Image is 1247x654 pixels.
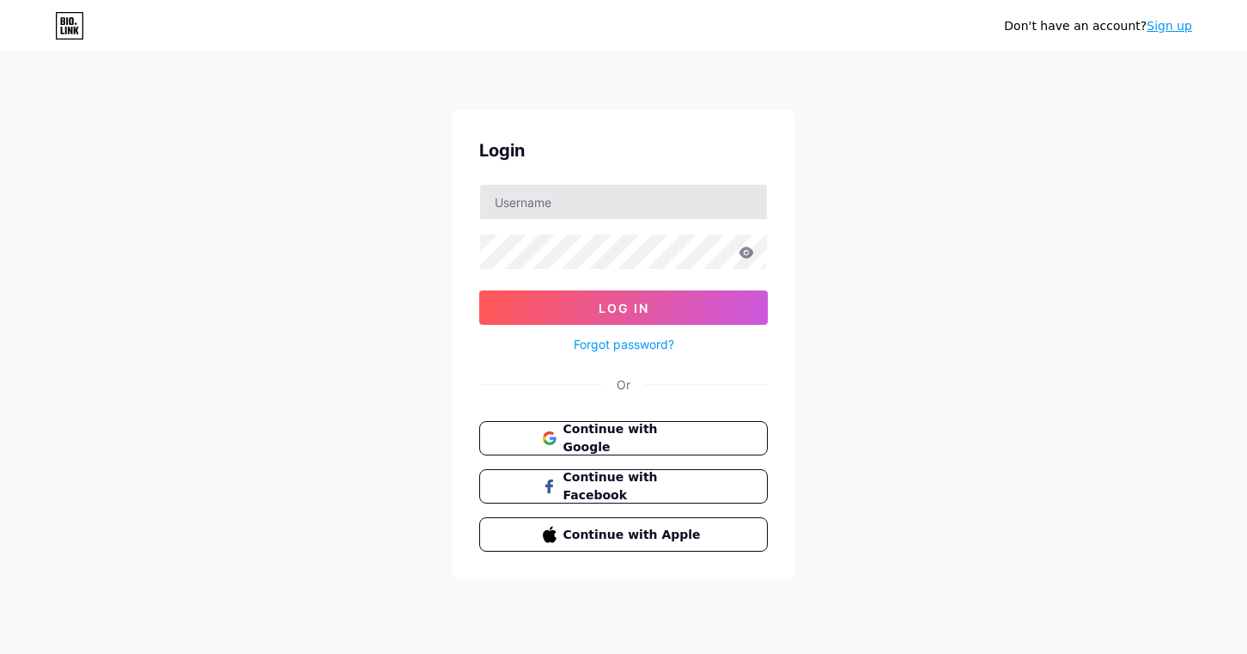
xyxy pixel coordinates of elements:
span: Continue with Apple [563,526,705,544]
button: Continue with Facebook [479,469,768,504]
div: Login [479,138,768,163]
a: Sign up [1147,19,1192,33]
button: Continue with Apple [479,517,768,552]
a: Forgot password? [574,335,674,353]
button: Continue with Google [479,421,768,455]
span: Continue with Google [563,420,705,456]
span: Continue with Facebook [563,468,705,504]
button: Log In [479,290,768,325]
input: Username [480,185,767,219]
span: Log In [599,301,649,315]
div: Don't have an account? [1004,17,1192,35]
div: Or [617,376,630,394]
